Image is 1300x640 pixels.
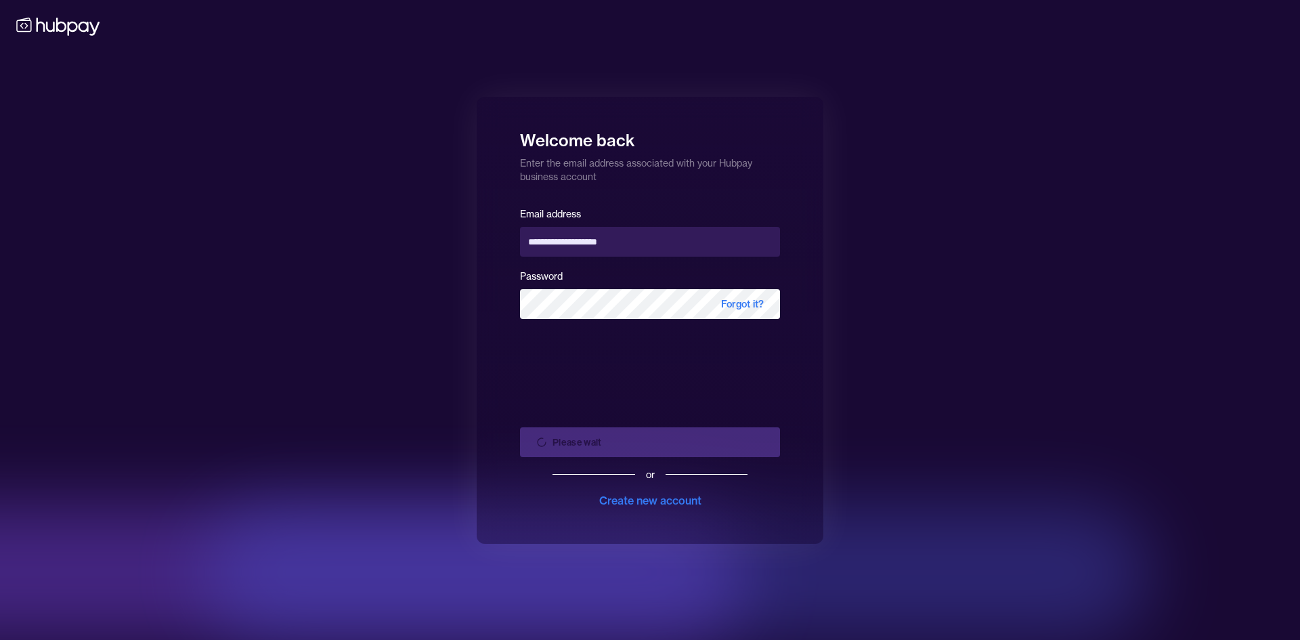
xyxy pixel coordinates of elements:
[520,208,581,220] label: Email address
[705,289,780,319] span: Forgot it?
[520,270,563,282] label: Password
[599,492,701,509] div: Create new account
[520,121,780,151] h1: Welcome back
[520,151,780,184] p: Enter the email address associated with your Hubpay business account
[646,468,655,482] div: or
